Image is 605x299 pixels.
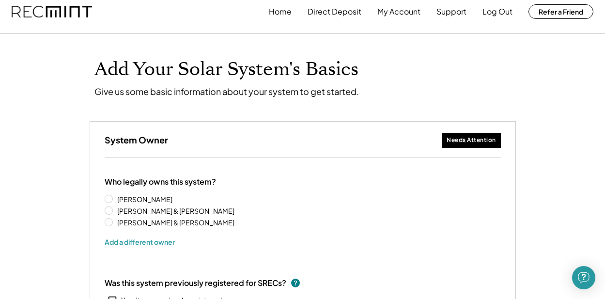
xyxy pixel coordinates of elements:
[269,2,292,21] button: Home
[105,134,168,145] h3: System Owner
[105,278,286,288] div: Was this system previously registered for SRECs?
[447,136,496,144] div: Needs Attention
[114,207,237,214] label: [PERSON_NAME] & [PERSON_NAME]
[528,4,593,19] button: Refer a Friend
[436,2,466,21] button: Support
[94,58,511,81] h1: Add Your Solar System's Basics
[308,2,361,21] button: Direct Deposit
[12,6,92,18] img: recmint-logotype%403x.png
[94,86,359,97] div: Give us some basic information about your system to get started.
[572,266,595,289] div: Open Intercom Messenger
[114,196,237,203] label: [PERSON_NAME]
[114,219,237,226] label: [PERSON_NAME] & [PERSON_NAME]
[105,177,216,187] div: Who legally owns this system?
[105,235,175,249] button: Add a different owner
[377,2,420,21] button: My Account
[482,2,512,21] button: Log Out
